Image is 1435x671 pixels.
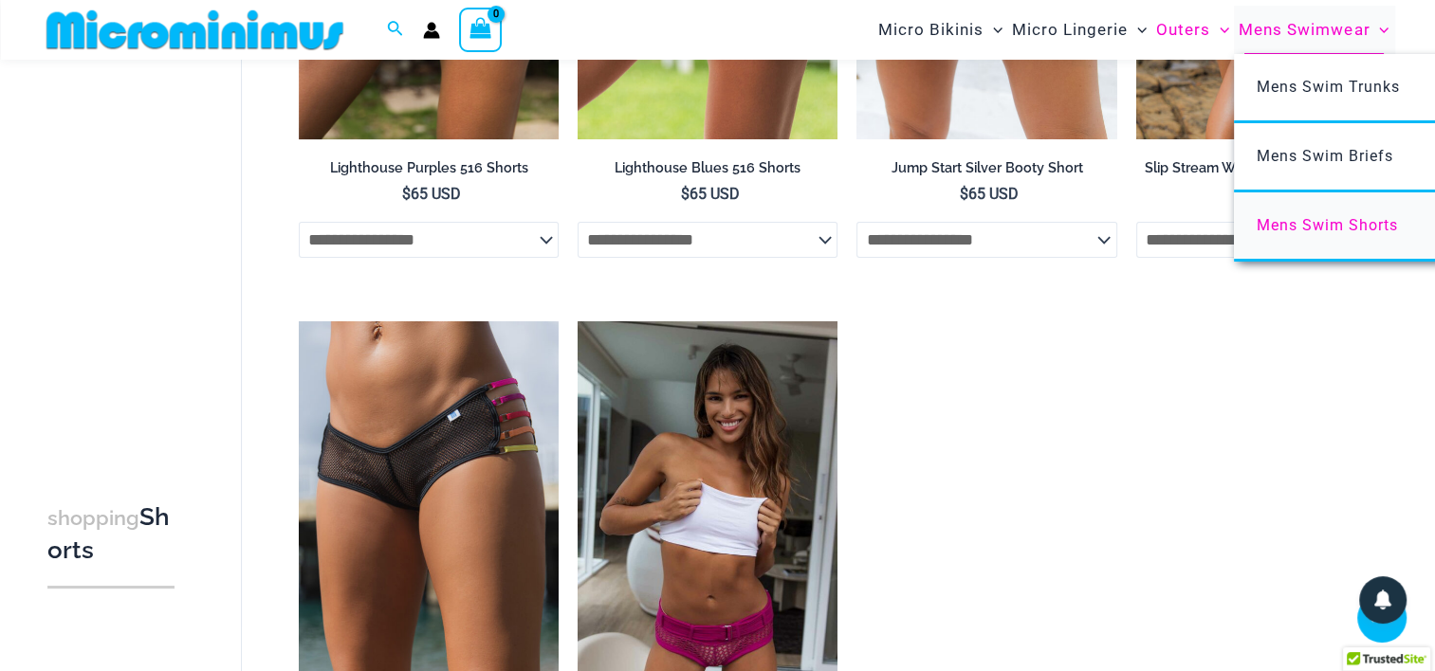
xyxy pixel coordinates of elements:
[1257,147,1393,165] span: Mens Swim Briefs
[1007,6,1151,54] a: Micro LingerieMenu ToggleMenu Toggle
[1136,159,1396,184] a: Slip Stream White Mesh Booty Shorts
[402,185,411,203] span: $
[1128,6,1147,54] span: Menu Toggle
[47,501,175,567] h3: Shorts
[874,6,1007,54] a: Micro BikinisMenu ToggleMenu Toggle
[1370,6,1389,54] span: Menu Toggle
[871,3,1397,57] nav: Site Navigation
[960,185,968,203] span: $
[856,159,1116,177] h2: Jump Start Silver Booty Short
[402,185,461,203] bdi: 65 USD
[1012,6,1128,54] span: Micro Lingerie
[47,63,218,443] iframe: TrustedSite Certified
[39,9,351,51] img: MM SHOP LOGO FLAT
[681,185,690,203] span: $
[1239,6,1370,54] span: Mens Swimwear
[1257,216,1398,234] span: Mens Swim Shorts
[1257,78,1400,96] span: Mens Swim Trunks
[423,22,440,39] a: Account icon link
[387,18,404,42] a: Search icon link
[578,159,837,184] a: Lighthouse Blues 516 Shorts
[47,506,139,530] span: shopping
[878,6,984,54] span: Micro Bikinis
[459,8,503,51] a: View Shopping Cart, empty
[1136,159,1396,177] h2: Slip Stream White Mesh Booty Shorts
[1210,6,1229,54] span: Menu Toggle
[299,159,559,184] a: Lighthouse Purples 516 Shorts
[1234,6,1393,54] a: Mens SwimwearMenu ToggleMenu Toggle
[984,6,1003,54] span: Menu Toggle
[299,159,559,177] h2: Lighthouse Purples 516 Shorts
[960,185,1019,203] bdi: 65 USD
[856,159,1116,184] a: Jump Start Silver Booty Short
[578,159,837,177] h2: Lighthouse Blues 516 Shorts
[681,185,740,203] bdi: 65 USD
[1156,6,1210,54] span: Outers
[1151,6,1234,54] a: OutersMenu ToggleMenu Toggle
